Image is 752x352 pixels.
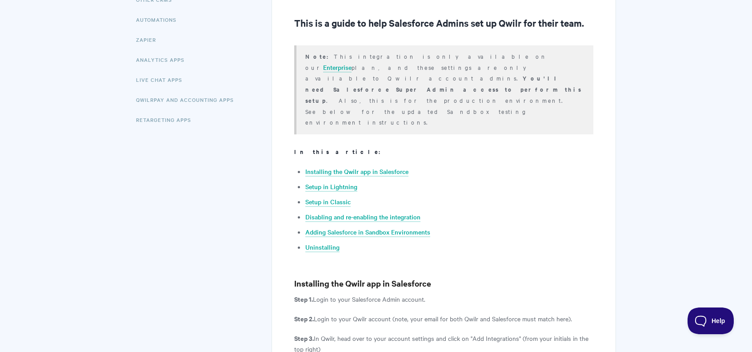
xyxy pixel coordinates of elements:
p: Login to your Qwilr account (note, your email for both Qwilr and Salesforce must match here). [294,313,593,324]
strong: Note: [305,52,334,61]
a: Disabling and re-enabling the integration [305,212,420,222]
a: QwilrPay and Accounting Apps [136,91,240,109]
a: Analytics Apps [136,51,191,69]
strong: You'll need Salesforce Super Admin access to perform this setup [305,74,581,105]
a: Uninstalling [305,243,340,252]
p: Login to your Salesforce Admin account. [294,294,593,304]
a: Retargeting Apps [136,111,198,129]
iframe: Toggle Customer Support [688,307,734,334]
a: Setup in Lightning [305,182,357,192]
h2: This is a guide to help Salesforce Admins set up Qwilr for their team. [294,16,593,30]
strong: Step 1. [294,294,313,303]
strong: Step 3. [294,333,314,343]
a: Enterprise [323,63,352,73]
a: Adding Salesforce in Sandbox Environments [305,227,430,237]
a: Live Chat Apps [136,71,189,89]
a: Zapier [136,31,163,49]
h3: Installing the Qwilr app in Salesforce [294,277,593,290]
b: In this article: [294,147,386,156]
a: Setup in Classic [305,197,351,207]
a: Installing the Qwilr app in Salesforce [305,167,408,177]
strong: Step 2. [294,314,314,323]
p: This integration is only available on our plan, and these settings are only available to Qwilr ac... [305,51,582,127]
a: Automations [136,11,183,28]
